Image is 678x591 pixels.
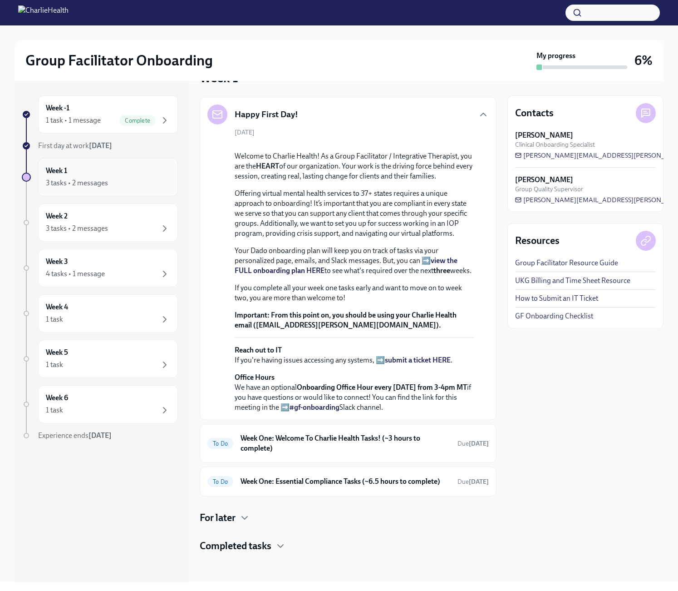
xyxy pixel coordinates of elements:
[89,141,112,150] strong: [DATE]
[46,115,101,125] div: 1 task • 1 message
[515,234,560,248] h4: Resources
[46,393,68,403] h6: Week 6
[241,477,450,487] h6: Week One: Essential Compliance Tasks (~6.5 hours to complete)
[235,151,474,181] p: Welcome to Charlie Health! As a Group Facilitator / Integrative Therapist, you are the of our org...
[235,346,282,354] strong: Reach out to IT
[46,223,108,233] div: 3 tasks • 2 messages
[457,478,489,486] span: Due
[200,539,271,553] h4: Completed tasks
[22,204,178,242] a: Week 23 tasks • 2 messages
[46,166,67,176] h6: Week 1
[22,95,178,134] a: Week -11 task • 1 messageComplete
[433,266,450,275] strong: three
[235,345,474,365] p: If you're having issues accessing any systems, ➡️ .
[235,189,474,238] p: Offering virtual mental health services to 37+ states requires a unique approach to onboarding! I...
[119,117,156,124] span: Complete
[515,276,630,286] a: UKG Billing and Time Sheet Resource
[46,302,68,312] h6: Week 4
[457,477,489,486] span: September 9th, 2025 09:00
[200,511,236,525] h4: For later
[235,246,474,276] p: Your Dado onboarding plan will keep you on track of tasks via your personalized page, emails, and...
[207,440,233,447] span: To Do
[46,103,69,113] h6: Week -1
[46,269,105,279] div: 4 tasks • 1 message
[457,439,489,448] span: September 9th, 2025 09:00
[22,340,178,378] a: Week 51 task
[469,440,489,447] strong: [DATE]
[235,311,457,329] strong: From this point on, you should be using your Charlie Health email ([EMAIL_ADDRESS][PERSON_NAME][D...
[515,185,583,194] span: Group Quality Supervisor
[457,440,489,447] span: Due
[515,140,595,149] span: Clinical Onboarding Specialist
[22,294,178,333] a: Week 41 task
[235,128,255,137] span: [DATE]
[46,178,108,188] div: 3 tasks • 2 messages
[38,431,112,440] span: Experience ends
[290,403,339,412] a: #gf-onboarding
[256,162,279,170] strong: HEART
[18,5,69,20] img: CharlieHealth
[200,539,496,553] div: Completed tasks
[46,348,68,358] h6: Week 5
[207,432,489,455] a: To DoWeek One: Welcome To Charlie Health Tasks! (~3 hours to complete)Due[DATE]
[235,372,474,412] p: We have an optional if you have questions or would like to connect! You can find the link for thi...
[241,433,450,453] h6: Week One: Welcome To Charlie Health Tasks! (~3 hours to complete)
[38,141,112,150] span: First day at work
[207,474,489,489] a: To DoWeek One: Essential Compliance Tasks (~6.5 hours to complete)Due[DATE]
[235,373,275,382] strong: Office Hours
[515,311,593,321] a: GF Onboarding Checklist
[46,405,63,415] div: 1 task
[22,249,178,287] a: Week 34 tasks • 1 message
[235,109,298,120] h5: Happy First Day!
[88,431,112,440] strong: [DATE]
[385,356,451,364] a: submit a ticket HERE
[207,478,233,485] span: To Do
[515,293,598,303] a: How to Submit an IT Ticket
[235,283,474,303] p: If you complete all your week one tasks early and want to move on to week two, you are more than ...
[22,158,178,196] a: Week 13 tasks • 2 messages
[515,130,573,140] strong: [PERSON_NAME]
[46,314,63,324] div: 1 task
[200,511,496,525] div: For later
[515,175,573,185] strong: [PERSON_NAME]
[22,385,178,423] a: Week 61 task
[634,52,653,69] h3: 6%
[46,360,63,370] div: 1 task
[297,383,467,392] strong: Onboarding Office Hour every [DATE] from 3-4pm MT
[22,141,178,151] a: First day at work[DATE]
[46,211,68,221] h6: Week 2
[469,478,489,486] strong: [DATE]
[536,51,575,61] strong: My progress
[515,106,554,120] h4: Contacts
[25,51,213,70] h2: Group Facilitator Onboarding
[235,311,270,319] strong: Important:
[515,258,618,268] a: Group Facilitator Resource Guide
[46,257,68,267] h6: Week 3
